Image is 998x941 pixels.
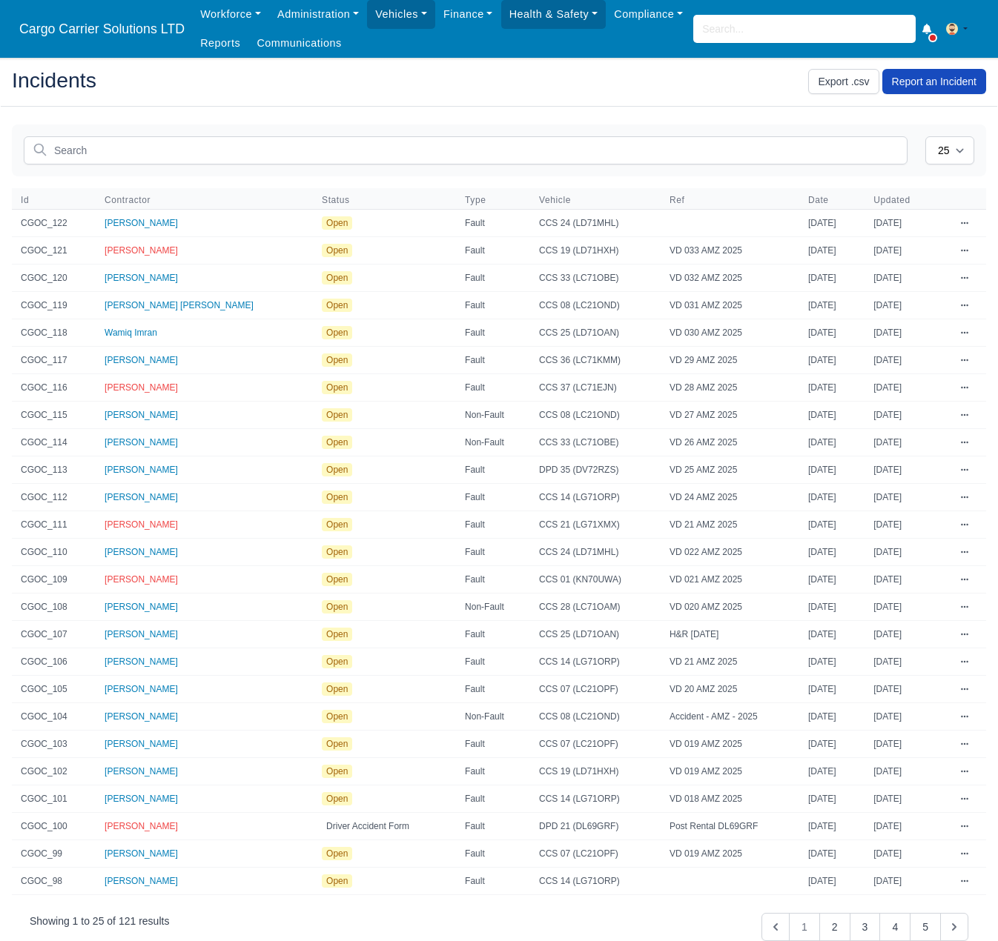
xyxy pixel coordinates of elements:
[322,792,352,805] span: Open
[12,703,96,731] td: CGOC_104
[693,15,916,43] input: Search...
[530,402,661,429] td: CCS 08 (LC21OND)
[12,456,96,484] td: CGOC_113
[661,676,799,703] td: VD 20 AMZ 2025
[799,237,865,265] td: [DATE]
[105,382,178,393] span: [PERSON_NAME]
[456,237,530,265] td: Fault
[799,539,865,566] td: [DATE]
[105,245,178,256] a: [PERSON_NAME]
[865,648,951,676] td: [DATE]
[105,355,178,365] a: [PERSON_NAME]
[105,194,151,206] span: Contractor
[456,374,530,402] td: Fault
[865,292,951,319] td: [DATE]
[865,265,951,292] td: [DATE]
[539,194,652,206] span: Vehicle
[530,703,661,731] td: CCS 08 (LC21OND)
[799,703,865,731] td: [DATE]
[12,14,192,44] span: Cargo Carrier Solutions LTD
[93,915,105,927] span: 25
[799,456,865,484] td: [DATE]
[661,402,799,429] td: VD 27 AMZ 2025
[30,915,70,927] span: Showing
[819,913,850,941] button: Go to page 2
[322,194,362,206] button: Status
[661,758,799,785] td: VD 019 AMZ 2025
[322,381,352,394] span: Open
[105,794,178,804] span: [PERSON_NAME]
[865,566,951,593] td: [DATE]
[105,194,162,206] button: Contractor
[530,539,661,566] td: CCS 24 (LD71MHL)
[661,484,799,511] td: VD 24 AMZ 2025
[865,237,951,265] td: [DATE]
[799,593,865,621] td: [DATE]
[456,511,530,539] td: Fault
[21,194,87,206] span: Id
[456,868,530,895] td: Fault
[322,271,352,285] span: Open
[799,813,865,840] td: [DATE]
[799,210,865,237] td: [DATE]
[530,676,661,703] td: CCS 07 (LC21OPF)
[322,194,350,206] span: Status
[12,566,96,593] td: CGOC_109
[799,319,865,347] td: [DATE]
[105,684,178,694] a: [PERSON_NAME]
[456,813,530,840] td: Fault
[661,703,799,731] td: Accident - AMZ - 2025
[456,210,530,237] td: Fault
[322,847,352,860] span: Open
[456,429,530,456] td: Non-Fault
[661,456,799,484] td: VD 25 AMZ 2025
[105,848,178,859] a: [PERSON_NAME]
[105,629,178,639] a: [PERSON_NAME]
[12,593,96,621] td: CGOC_108
[105,656,178,667] a: [PERSON_NAME]
[661,785,799,813] td: VD 018 AMZ 2025
[322,819,414,833] span: Driver Accident Form
[661,511,799,539] td: VD 21 AMZ 2025
[12,813,96,840] td: CGOC_100
[661,840,799,868] td: VD 019 AMZ 2025
[12,648,96,676] td: CGOC_106
[879,913,911,941] button: Go to page 4
[12,319,96,347] td: CGOC_118
[456,292,530,319] td: Fault
[105,876,178,886] span: [PERSON_NAME]
[799,484,865,511] td: [DATE]
[799,347,865,374] td: [DATE]
[865,840,951,868] td: [DATE]
[670,194,790,206] span: Ref
[799,402,865,429] td: [DATE]
[465,194,486,206] span: Type
[322,463,352,476] span: Open
[105,711,178,722] a: [PERSON_NAME]
[12,484,96,511] td: CGOC_112
[456,484,530,511] td: Fault
[865,731,951,758] td: [DATE]
[192,29,248,58] a: Reports
[12,621,96,648] td: CGOC_107
[12,347,96,374] td: CGOC_117
[456,648,530,676] td: Fault
[12,676,96,703] td: CGOC_105
[661,319,799,347] td: VD 030 AMZ 2025
[105,766,178,777] a: [PERSON_NAME]
[73,915,79,927] span: 1
[107,915,116,927] span: of
[661,374,799,402] td: VD 28 AMZ 2025
[12,511,96,539] td: CGOC_111
[530,292,661,319] td: CCS 08 (LC21OND)
[799,566,865,593] td: [DATE]
[322,682,352,696] span: Open
[865,319,951,347] td: [DATE]
[456,593,530,621] td: Non-Fault
[661,593,799,621] td: VD 020 AMZ 2025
